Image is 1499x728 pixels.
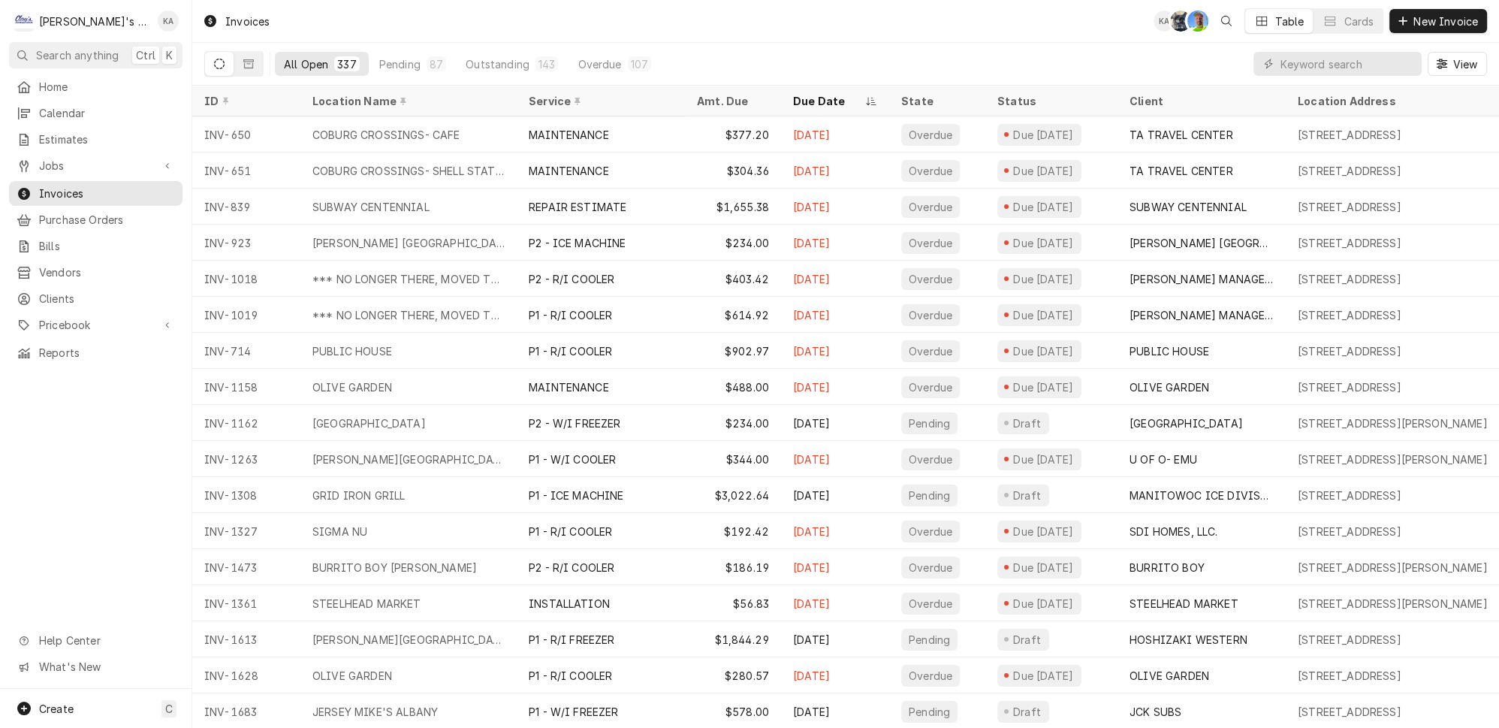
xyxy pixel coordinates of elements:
[781,405,889,441] div: [DATE]
[529,560,614,575] div: P2 - R/I COOLER
[781,297,889,333] div: [DATE]
[685,189,781,225] div: $1,655.38
[1011,488,1043,503] div: Draft
[781,261,889,297] div: [DATE]
[192,261,300,297] div: INV-1018
[1130,235,1274,251] div: [PERSON_NAME] [GEOGRAPHIC_DATA]
[529,415,621,431] div: P2 - W/I FREEZER
[781,549,889,585] div: [DATE]
[39,212,175,228] span: Purchase Orders
[312,452,505,467] div: [PERSON_NAME][GEOGRAPHIC_DATA]
[907,668,954,684] div: Overdue
[1130,452,1197,467] div: U OF O- EMU
[781,441,889,477] div: [DATE]
[685,477,781,513] div: $3,022.64
[781,477,889,513] div: [DATE]
[1298,415,1488,431] div: [STREET_ADDRESS][PERSON_NAME]
[529,235,626,251] div: P2 - ICE MACHINE
[631,56,648,72] div: 107
[529,271,614,287] div: P2 - R/I COOLER
[192,621,300,657] div: INV-1613
[1344,14,1374,29] div: Cards
[166,47,173,63] span: K
[907,379,954,395] div: Overdue
[685,513,781,549] div: $192.42
[312,307,505,323] div: *** NO LONGER THERE, MOVED TO HWY 99 WAREHOUSE ***[PERSON_NAME] [GEOGRAPHIC_DATA]
[529,596,610,612] div: INSTALLATION
[529,163,609,179] div: MAINTENANCE
[907,596,954,612] div: Overdue
[1298,307,1401,323] div: [STREET_ADDRESS]
[685,225,781,261] div: $234.00
[192,657,300,693] div: INV-1628
[907,235,954,251] div: Overdue
[1012,560,1075,575] div: Due [DATE]
[1187,11,1208,32] div: GA
[192,441,300,477] div: INV-1263
[36,47,119,63] span: Search anything
[907,415,952,431] div: Pending
[39,79,175,95] span: Home
[312,379,392,395] div: OLIVE GARDEN
[907,560,954,575] div: Overdue
[529,379,609,395] div: MAINTENANCE
[529,488,624,503] div: P1 - ICE MACHINE
[192,549,300,585] div: INV-1473
[1298,199,1401,215] div: [STREET_ADDRESS]
[781,225,889,261] div: [DATE]
[529,632,615,648] div: P1 - R/I FREEZER
[781,621,889,657] div: [DATE]
[1011,632,1043,648] div: Draft
[1130,524,1217,539] div: SDI HOMES, LLC.
[685,585,781,621] div: $56.83
[1130,596,1238,612] div: STEELHEAD MARKET
[1011,415,1043,431] div: Draft
[1298,668,1401,684] div: [STREET_ADDRESS]
[685,441,781,477] div: $344.00
[1130,632,1247,648] div: HOSHIZAKI WESTERN
[1012,343,1075,359] div: Due [DATE]
[9,153,182,178] a: Go to Jobs
[1154,11,1175,32] div: Korey Austin's Avatar
[1012,127,1075,143] div: Due [DATE]
[1130,668,1209,684] div: OLIVE GARDEN
[685,621,781,657] div: $1,844.29
[312,668,392,684] div: OLIVE GARDEN
[39,105,175,121] span: Calendar
[1012,668,1075,684] div: Due [DATE]
[312,560,477,575] div: BURRITO BOY [PERSON_NAME]
[466,56,529,72] div: Outstanding
[1012,524,1075,539] div: Due [DATE]
[39,264,175,280] span: Vendors
[1187,11,1208,32] div: Greg Austin's Avatar
[1012,596,1075,612] div: Due [DATE]
[1428,52,1487,76] button: View
[14,11,35,32] div: C
[312,271,505,287] div: *** NO LONGER THERE, MOVED TO HWY 99 WAREHOUSE ***[PERSON_NAME] [GEOGRAPHIC_DATA]
[312,343,392,359] div: PUBLIC HOUSE
[1214,9,1238,33] button: Open search
[192,225,300,261] div: INV-923
[578,56,621,72] div: Overdue
[284,56,328,72] div: All Open
[529,93,670,109] div: Service
[430,56,443,72] div: 87
[1012,379,1075,395] div: Due [DATE]
[312,524,367,539] div: SIGMA NU
[192,405,300,441] div: INV-1162
[1298,379,1401,395] div: [STREET_ADDRESS]
[1298,163,1401,179] div: [STREET_ADDRESS]
[9,74,182,99] a: Home
[1012,199,1075,215] div: Due [DATE]
[1280,52,1414,76] input: Keyword search
[907,163,954,179] div: Overdue
[9,234,182,258] a: Bills
[685,297,781,333] div: $614.92
[529,668,612,684] div: P1 - R/I COOLER
[1011,704,1043,720] div: Draft
[1154,11,1175,32] div: KA
[312,163,505,179] div: COBURG CROSSINGS- SHELL STATION
[192,297,300,333] div: INV-1019
[907,307,954,323] div: Overdue
[907,704,952,720] div: Pending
